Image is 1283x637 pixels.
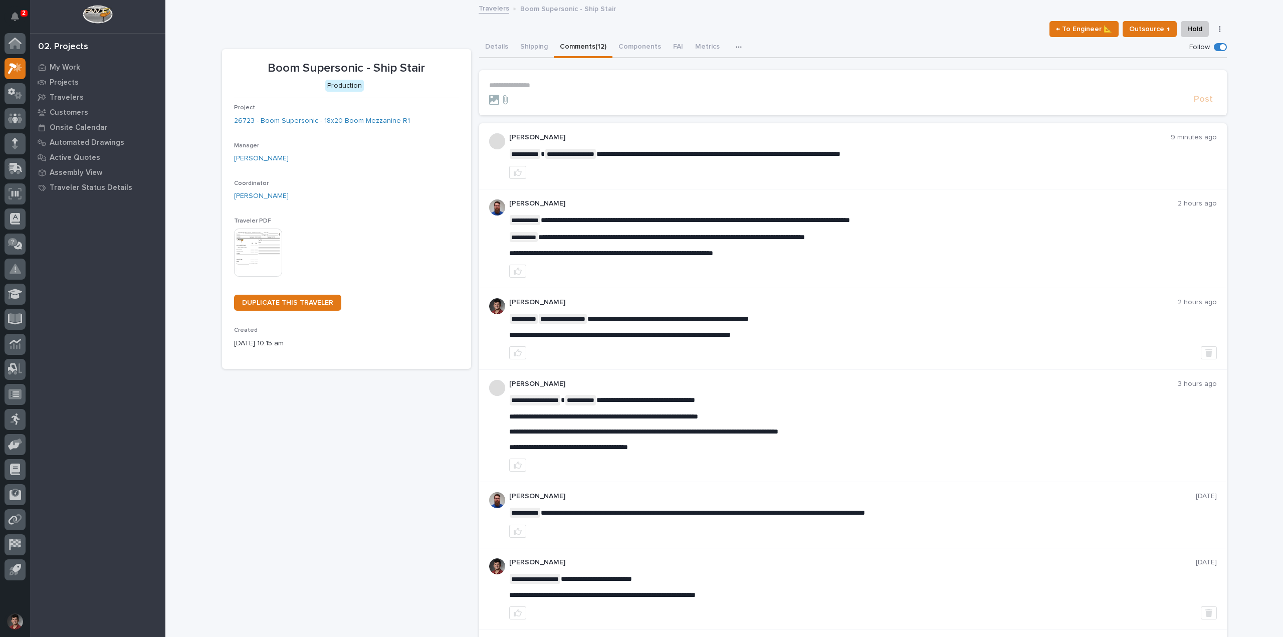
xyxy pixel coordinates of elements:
[325,80,364,92] div: Production
[30,105,165,120] a: Customers
[509,133,1171,142] p: [PERSON_NAME]
[1181,21,1209,37] button: Hold
[30,150,165,165] a: Active Quotes
[234,191,289,201] a: [PERSON_NAME]
[489,492,505,508] img: 6hTokn1ETDGPf9BPokIQ
[234,143,259,149] span: Manager
[5,611,26,632] button: users-avatar
[1190,94,1217,105] button: Post
[489,199,505,216] img: 6hTokn1ETDGPf9BPokIQ
[30,60,165,75] a: My Work
[30,180,165,195] a: Traveler Status Details
[1178,298,1217,307] p: 2 hours ago
[509,459,526,472] button: like this post
[1187,23,1202,35] span: Hold
[50,63,80,72] p: My Work
[1194,94,1213,105] span: Post
[1201,346,1217,359] button: Delete post
[489,558,505,574] img: ROij9lOReuV7WqYxWfnW
[50,123,108,132] p: Onsite Calendar
[13,12,26,28] div: Notifications2
[30,120,165,135] a: Onsite Calendar
[50,153,100,162] p: Active Quotes
[242,299,333,306] span: DUPLICATE THIS TRAVELER
[234,180,269,186] span: Coordinator
[50,93,84,102] p: Travelers
[5,6,26,27] button: Notifications
[1056,23,1112,35] span: ← To Engineer 📐
[38,42,88,53] div: 02. Projects
[234,327,258,333] span: Created
[514,37,554,58] button: Shipping
[234,153,289,164] a: [PERSON_NAME]
[509,380,1178,388] p: [PERSON_NAME]
[509,606,526,619] button: like this post
[1049,21,1119,37] button: ← To Engineer 📐
[30,135,165,150] a: Automated Drawings
[520,3,616,14] p: Boom Supersonic - Ship Stair
[509,558,1196,567] p: [PERSON_NAME]
[1196,492,1217,501] p: [DATE]
[1123,21,1177,37] button: Outsource ↑
[50,78,79,87] p: Projects
[509,492,1196,501] p: [PERSON_NAME]
[234,295,341,311] a: DUPLICATE THIS TRAVELER
[50,138,124,147] p: Automated Drawings
[509,525,526,538] button: like this post
[479,2,509,14] a: Travelers
[50,168,102,177] p: Assembly View
[509,298,1178,307] p: [PERSON_NAME]
[234,116,410,126] a: 26723 - Boom Supersonic - 18x20 Boom Mezzanine R1
[509,265,526,278] button: like this post
[509,346,526,359] button: like this post
[509,166,526,179] button: like this post
[1201,606,1217,619] button: Delete post
[1178,380,1217,388] p: 3 hours ago
[22,10,26,17] p: 2
[667,37,689,58] button: FAI
[612,37,667,58] button: Components
[234,218,271,224] span: Traveler PDF
[234,61,459,76] p: Boom Supersonic - Ship Stair
[489,298,505,314] img: ROij9lOReuV7WqYxWfnW
[30,90,165,105] a: Travelers
[509,199,1178,208] p: [PERSON_NAME]
[1171,133,1217,142] p: 9 minutes ago
[479,37,514,58] button: Details
[234,105,255,111] span: Project
[30,75,165,90] a: Projects
[1189,43,1210,52] p: Follow
[689,37,726,58] button: Metrics
[554,37,612,58] button: Comments (12)
[1178,199,1217,208] p: 2 hours ago
[30,165,165,180] a: Assembly View
[234,338,459,349] p: [DATE] 10:15 am
[50,108,88,117] p: Customers
[83,5,112,24] img: Workspace Logo
[1196,558,1217,567] p: [DATE]
[50,183,132,192] p: Traveler Status Details
[1129,23,1170,35] span: Outsource ↑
